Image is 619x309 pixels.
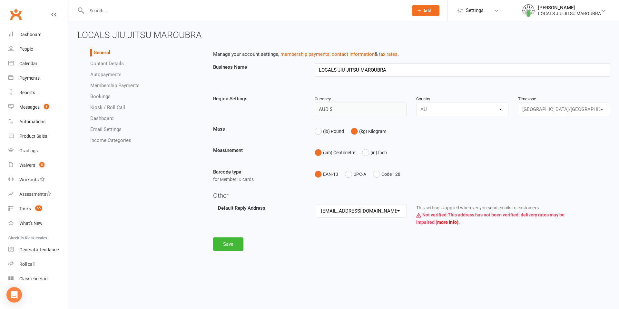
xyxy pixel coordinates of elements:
img: thumb_image1694219015.png [522,4,535,17]
div: Open Intercom Messenger [6,287,22,303]
label: Measurement [213,146,243,154]
span: Add [423,8,431,13]
div: Calendar [19,61,37,66]
div: What's New [19,221,43,226]
a: Workouts [8,173,68,187]
button: (cm) Centimetre [315,146,355,159]
div: Dashboard [19,32,42,37]
a: What's New [8,216,68,231]
span: This address has not been verified; delivery rates may be impaired . [416,210,565,227]
a: Messages 1 [8,100,68,115]
a: Clubworx [8,6,24,23]
button: Save [213,237,243,251]
button: EAN-13 [315,168,338,180]
a: People [8,42,68,56]
a: (more info) [435,220,458,225]
label: Business Name [213,63,247,71]
div: Reports [19,90,35,95]
div: LOCALS JIU JITSU MAROUBRA [538,11,601,16]
div: Payments [19,75,40,81]
a: Automations [8,115,68,129]
div: for Member ID cards [213,176,305,183]
a: Tasks 66 [8,202,68,216]
label: Default Reply Address [218,204,265,212]
div: Waivers [19,163,35,168]
div: Automations [19,119,45,124]
a: General [93,50,110,55]
label: Barcode type [213,168,241,176]
a: Assessments [8,187,68,202]
a: General attendance kiosk mode [8,243,68,257]
a: Calendar [8,56,68,71]
span: Settings [466,3,484,18]
div: Messages [19,105,40,110]
a: Dashboard [8,27,68,42]
div: People [19,46,33,52]
a: Contact Details [90,61,124,66]
span: 66 [35,205,42,211]
input: Search... [85,6,404,15]
button: (kg) Kilogram [351,125,386,137]
a: Class kiosk mode [8,272,68,286]
a: Roll call [8,257,68,272]
label: Timezone [518,98,536,99]
a: Gradings [8,144,68,158]
div: Workouts [19,177,39,182]
label: Mass [213,125,225,133]
label: Currency [315,96,331,103]
a: Payments [8,71,68,85]
button: (in) Inch [362,146,387,159]
a: membership payments [280,51,329,57]
span: 5 [39,162,44,167]
div: General attendance [19,247,59,252]
div: Assessments [19,192,51,197]
a: Autopayments [90,72,122,77]
button: Add [412,5,439,16]
button: (lb) Pound [315,125,344,137]
a: Product Sales [8,129,68,144]
label: Region Settings [213,95,248,103]
div: Product Sales [19,134,47,139]
a: Income Categories [90,137,131,143]
div: Roll call [19,262,34,267]
label: Country [416,98,430,99]
a: Waivers 5 [8,158,68,173]
a: Email Settings [90,126,122,132]
div: Gradings [19,148,38,153]
a: Bookings [90,94,111,99]
button: UPC-A [345,168,366,180]
div: Class check-in [19,276,48,281]
a: Reports [8,85,68,100]
a: contact information [332,51,375,57]
a: Dashboard [90,115,113,121]
h4: Other [213,192,610,199]
strong: Not verified: [422,212,448,217]
a: tax rates [379,51,398,57]
div: This setting is applied wherever you send emails to customers. [411,204,577,226]
div: [PERSON_NAME] [538,5,601,11]
a: Membership Payments [90,83,140,88]
a: Kiosk / Roll Call [90,105,125,110]
span: LOCALS JIU JITSU MAROUBRA [77,30,202,40]
div: Tasks [19,206,31,211]
p: Manage your account settings, , & . [213,50,610,58]
span: 1 [44,104,49,109]
button: Code 128 [373,168,400,180]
